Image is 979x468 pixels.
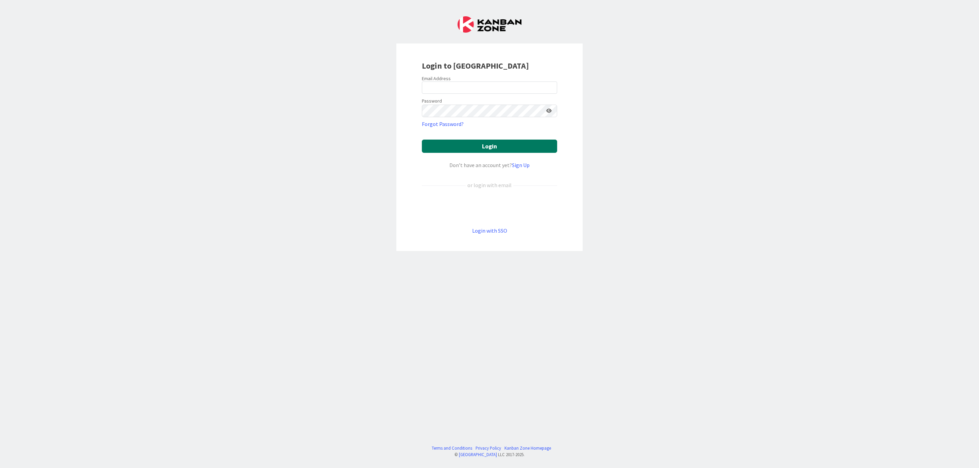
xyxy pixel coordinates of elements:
[432,445,472,451] a: Terms and Conditions
[458,16,521,33] img: Kanban Zone
[418,200,561,215] iframe: Botão Iniciar sessão com o Google
[422,60,529,71] b: Login to [GEOGRAPHIC_DATA]
[422,75,451,82] label: Email Address
[476,445,501,451] a: Privacy Policy
[512,162,530,168] a: Sign Up
[422,97,442,105] label: Password
[422,161,557,169] div: Don’t have an account yet?
[466,181,513,189] div: or login with email
[459,452,497,457] a: [GEOGRAPHIC_DATA]
[422,120,464,128] a: Forgot Password?
[472,227,507,234] a: Login with SSO
[504,445,551,451] a: Kanban Zone Homepage
[422,140,557,153] button: Login
[428,451,551,458] div: © LLC 2017- 2025 .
